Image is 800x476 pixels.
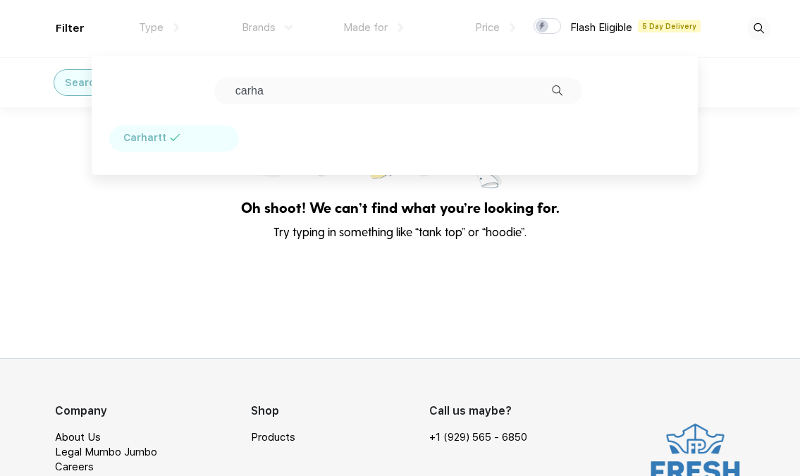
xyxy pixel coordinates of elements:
div: Search: bottle [65,75,137,90]
div: Call us maybe? [429,403,536,420]
div: Carhartt [123,130,166,145]
div: Filter [56,20,85,37]
img: desktop_search.svg [747,17,770,40]
img: filter_dropdown_search.svg [552,85,562,96]
img: dropdown.png [398,23,403,32]
div: Company [55,403,251,420]
a: About Us [55,431,101,444]
img: dropdown.png [174,23,179,32]
span: Made for [343,21,388,34]
img: filter_selected.svg [170,134,180,141]
span: 5 Day Delivery [638,20,701,32]
div: Shop [251,403,429,420]
img: dropdown.png [284,25,293,30]
span: Brands [242,21,276,34]
img: dropdown.png [510,23,515,32]
a: Products [251,431,295,444]
span: Price [475,21,500,34]
a: +1 (929) 565 - 6850 [429,430,527,445]
span: Type [139,21,164,34]
a: Legal Mumbo Jumbo [55,446,157,458]
span: Flash Eligible [570,21,632,34]
input: Search all brands [214,78,582,104]
a: Careers [55,460,94,473]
